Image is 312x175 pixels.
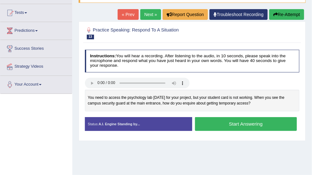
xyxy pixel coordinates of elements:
[0,22,72,38] a: Predictions
[85,50,300,72] h4: You will hear a recording. After listening to the audio, in 10 seconds, please speak into the mic...
[0,40,72,56] a: Success Stories
[0,4,72,20] a: Tests
[85,26,218,39] h2: Practice Speaking: Respond To A Situation
[209,9,268,20] a: Troubleshoot Recording
[87,35,94,39] span: 13
[99,122,140,126] strong: A.I. Engine Standing by...
[85,90,300,111] div: You need to access the psychology lab [DATE] for your project, but your student card is not worki...
[85,117,192,131] div: Status:
[0,76,72,92] a: Your Account
[118,9,138,20] a: « Prev
[0,58,72,74] a: Strategy Videos
[90,54,116,58] b: Instructions:
[140,9,161,20] a: Next »
[195,117,297,131] button: Start Answering
[163,9,208,20] button: Report Question
[269,9,304,20] button: Re-Attempt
